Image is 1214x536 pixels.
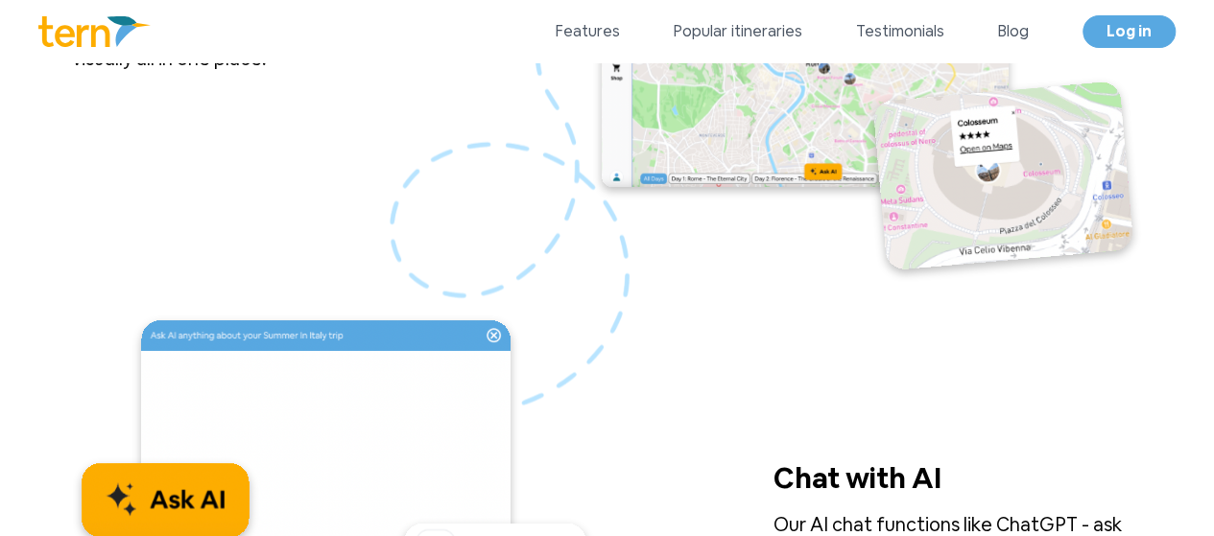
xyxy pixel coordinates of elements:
a: Popular itineraries [674,20,802,43]
a: Log in [1083,15,1176,48]
a: Features [556,20,620,43]
a: Testimonials [856,20,944,43]
img: Logo [38,16,151,47]
span: Log in [1107,21,1152,41]
a: Blog [998,20,1029,43]
p: Chat with AI [774,461,1081,511]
